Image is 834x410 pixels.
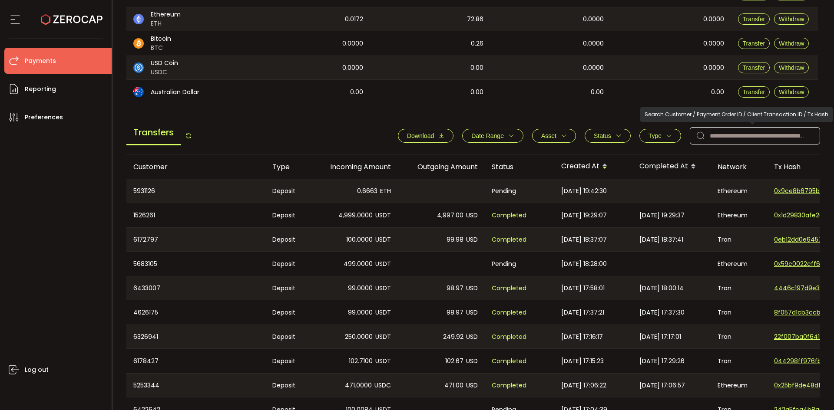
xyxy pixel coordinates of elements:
span: 0.00 [591,87,604,97]
span: 0.00 [350,87,363,97]
span: 102.67 [445,356,463,366]
span: 4,997.00 [437,210,463,220]
span: 0.0000 [703,14,724,24]
span: Asset [541,132,556,139]
button: Download [398,129,453,143]
span: 0.0000 [583,39,604,49]
span: 102.7100 [349,356,373,366]
span: [DATE] 19:42:30 [561,186,607,196]
button: Transfer [738,38,770,49]
span: Pending [492,259,516,269]
span: 249.92 [443,332,463,342]
span: [DATE] 17:06:57 [639,380,685,390]
button: Withdraw [774,13,809,25]
span: USDT [375,308,391,318]
button: Type [639,129,681,143]
div: Deposit [265,349,311,373]
div: Incoming Amount [311,162,398,172]
span: USD Coin [151,59,178,68]
span: 98.97 [447,308,463,318]
div: Network [711,162,767,172]
span: USD [466,380,478,390]
span: 0.26 [471,39,483,49]
span: Log out [25,364,49,376]
span: Withdraw [779,16,804,23]
span: Status [594,132,611,139]
span: USD [466,210,478,220]
div: Deposit [265,252,311,276]
span: Ethereum [151,10,181,19]
div: Deposit [265,203,311,227]
span: 99.0000 [348,283,373,293]
span: [DATE] 17:16:17 [561,332,603,342]
span: Australian Dollar [151,88,199,97]
span: 0.6663 [357,186,377,196]
div: Tron [711,276,767,300]
span: Transfers [126,121,181,145]
span: Bitcoin [151,34,171,43]
span: [DATE] 19:29:37 [639,210,685,220]
div: 6172797 [126,228,265,251]
span: [DATE] 17:15:23 [561,356,604,366]
span: Completed [492,332,526,342]
span: USDT [375,210,391,220]
span: USDT [375,332,391,342]
span: [DATE] 18:00:14 [639,283,684,293]
span: [DATE] 18:37:41 [639,235,683,245]
div: Deposit [265,276,311,300]
div: Deposit [265,179,311,203]
button: Transfer [738,13,770,25]
span: 0.00 [470,63,483,73]
span: Completed [492,210,526,220]
div: Tron [711,228,767,251]
span: USD [466,356,478,366]
button: Asset [532,129,576,143]
iframe: Chat Widget [791,368,834,410]
span: 250.0000 [345,332,373,342]
div: Search Customer / Payment Order ID / Client Transaction ID / Tx Hash [640,107,833,122]
span: 0.0000 [703,39,724,49]
div: Deposit [265,228,311,251]
span: USDC [374,380,391,390]
span: Withdraw [779,40,804,47]
span: Withdraw [779,64,804,71]
span: USDC [151,68,178,77]
span: Withdraw [779,89,804,95]
span: USD [466,235,478,245]
div: Status [485,162,554,172]
span: USD [466,332,478,342]
span: 0.00 [470,87,483,97]
div: Customer [126,162,265,172]
span: 72.86 [467,14,483,24]
span: Transfer [743,40,765,47]
span: [DATE] 17:37:21 [561,308,604,318]
div: Created At [554,159,632,174]
span: USDT [375,235,391,245]
span: Completed [492,308,526,318]
div: Deposit [265,300,311,325]
span: [DATE] 17:58:01 [561,283,605,293]
div: 1526261 [126,203,265,227]
span: Reporting [25,83,56,95]
div: Outgoing Amount [398,162,485,172]
span: [DATE] 19:29:07 [561,210,607,220]
div: Ethereum [711,252,767,276]
img: btc_portfolio.svg [133,38,144,49]
span: Completed [492,235,526,245]
span: [DATE] 17:17:01 [639,332,681,342]
div: 5683105 [126,252,265,276]
span: 99.98 [447,235,463,245]
div: 6433007 [126,276,265,300]
span: 0.0000 [583,14,604,24]
span: [DATE] 18:28:00 [561,259,607,269]
div: 5253344 [126,374,265,397]
div: 5931126 [126,179,265,203]
span: USDT [375,283,391,293]
span: Download [407,132,434,139]
div: Tron [711,325,767,348]
span: Payments [25,55,56,67]
div: Ethereum [711,179,767,203]
span: Date Range [471,132,504,139]
div: Tron [711,300,767,325]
